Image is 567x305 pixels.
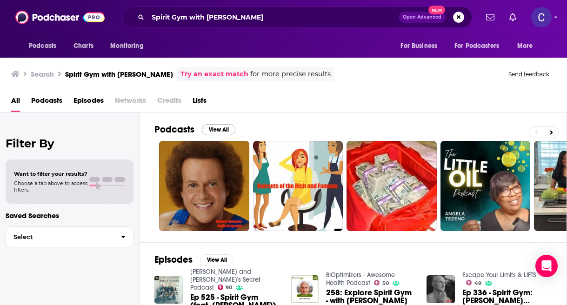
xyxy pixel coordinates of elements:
[326,289,415,305] span: 258: Explore Spirit Gym - with [PERSON_NAME]
[154,254,193,265] h2: Episodes
[15,8,105,26] img: Podchaser - Follow, Share and Rate Podcasts
[226,285,232,290] span: 90
[531,7,552,27] img: User Profile
[482,9,498,25] a: Show notifications dropdown
[462,289,552,305] a: Ep 336 - Spirit Gym: Paul Chek’s Ultimate Journey to Holistic Wellness and Self-Discovery
[506,70,552,78] button: Send feedback
[154,276,183,304] img: Ep 525 - Spirit Gym (feat. Paul Chek)
[382,281,389,285] span: 50
[326,289,415,305] a: 258: Explore Spirit Gym - with Paul Chek
[200,254,233,265] button: View All
[6,211,133,220] p: Saved Searches
[73,93,104,112] a: Episodes
[6,137,133,150] h2: Filter By
[531,7,552,27] button: Show profile menu
[157,93,181,112] span: Credits
[65,70,173,79] h3: Spirit Gym with [PERSON_NAME]
[511,37,545,55] button: open menu
[154,124,194,135] h2: Podcasts
[326,271,395,287] a: BIOptimizers - Awesome Health Podcast
[428,6,445,14] span: New
[11,93,20,112] a: All
[104,37,155,55] button: open menu
[517,40,533,53] span: More
[180,69,248,80] a: Try an exact match
[291,275,319,304] img: 258: Explore Spirit Gym - with Paul Chek
[403,15,441,20] span: Open Advanced
[154,124,235,135] a: PodcastsView All
[193,93,207,112] a: Lists
[448,37,513,55] button: open menu
[6,234,113,240] span: Select
[454,40,499,53] span: For Podcasters
[148,10,399,25] input: Search podcasts, credits, & more...
[462,289,552,305] span: Ep 336 - Spirit Gym: [PERSON_NAME] Ultimate Journey to Holistic Wellness and Self-Discovery
[110,40,143,53] span: Monitoring
[474,281,481,285] span: 49
[6,226,133,247] button: Select
[31,93,62,112] a: Podcasts
[14,171,87,177] span: Want to filter your results?
[400,40,437,53] span: For Business
[115,93,146,112] span: Networks
[22,37,68,55] button: open menu
[466,280,481,285] a: 49
[218,285,233,290] a: 90
[394,37,449,55] button: open menu
[427,275,455,304] img: Ep 336 - Spirit Gym: Paul Chek’s Ultimate Journey to Holistic Wellness and Self-Discovery
[14,180,87,193] span: Choose a tab above to access filters.
[374,280,389,285] a: 50
[462,271,536,279] a: Escape Your Limits & LIFTS
[535,255,558,277] div: Open Intercom Messenger
[67,37,99,55] a: Charts
[506,9,520,25] a: Show notifications dropdown
[29,40,56,53] span: Podcasts
[122,7,472,28] div: Search podcasts, credits, & more...
[531,7,552,27] span: Logged in as publicityxxtina
[399,12,446,23] button: Open AdvancedNew
[190,268,260,292] a: Matt and Shane's Secret Podcast
[154,254,233,265] a: EpisodesView All
[202,124,235,135] button: View All
[250,69,331,80] span: for more precise results
[73,40,93,53] span: Charts
[31,70,54,79] h3: Search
